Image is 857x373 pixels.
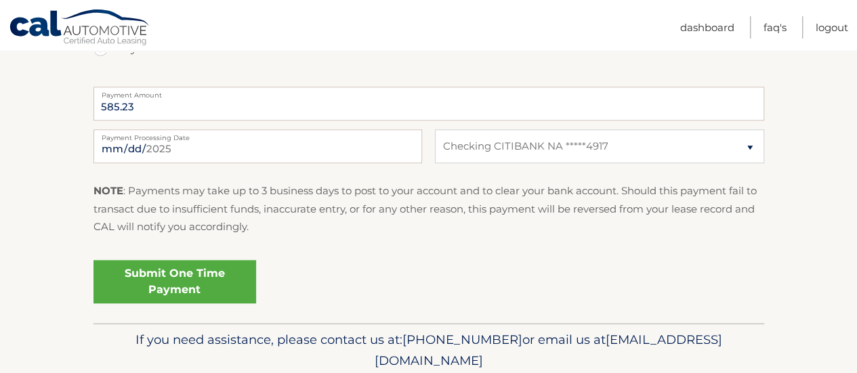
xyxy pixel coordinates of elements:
input: Payment Date [93,129,422,163]
a: Dashboard [680,16,734,39]
a: FAQ's [764,16,787,39]
strong: NOTE [93,184,123,197]
label: Payment Amount [93,87,764,97]
span: [PHONE_NUMBER] [402,332,522,347]
a: Logout [816,16,848,39]
input: Payment Amount [93,87,764,120]
a: Cal Automotive [9,9,151,48]
p: If you need assistance, please contact us at: or email us at [102,329,755,372]
label: Payment Processing Date [93,129,422,140]
p: : Payments may take up to 3 business days to post to your account and to clear your bank account.... [93,182,764,236]
a: Submit One Time Payment [93,260,256,303]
